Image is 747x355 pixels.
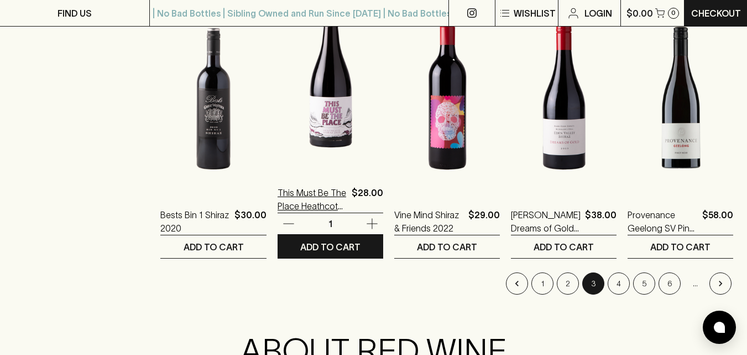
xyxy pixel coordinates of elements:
[650,240,711,254] p: ADD TO CART
[184,240,244,254] p: ADD TO CART
[691,7,741,20] p: Checkout
[160,208,230,235] a: Bests Bin 1 Shiraz 2020
[608,272,630,295] button: Go to page 4
[514,7,556,20] p: Wishlist
[531,272,553,295] button: Go to page 1
[394,208,464,235] a: Vine Mind Shiraz & Friends 2022
[585,208,617,235] p: $38.00
[511,235,617,258] button: ADD TO CART
[278,186,347,213] a: This Must Be The Place Heathcote Shiraz 2023
[506,272,528,295] button: Go to previous page
[584,7,612,20] p: Login
[671,10,676,16] p: 0
[58,7,92,20] p: FIND US
[317,218,344,230] p: 1
[633,272,655,295] button: Go to page 5
[534,240,594,254] p: ADD TO CART
[300,240,361,254] p: ADD TO CART
[234,208,267,235] p: $30.00
[582,272,604,295] button: page 3
[709,272,732,295] button: Go to next page
[352,186,383,213] p: $28.00
[628,235,733,258] button: ADD TO CART
[468,208,500,235] p: $29.00
[160,272,733,295] nav: pagination navigation
[160,235,267,258] button: ADD TO CART
[417,240,477,254] p: ADD TO CART
[714,322,725,333] img: bubble-icon
[626,7,653,20] p: $0.00
[394,235,500,258] button: ADD TO CART
[659,272,681,295] button: Go to page 6
[511,208,581,235] a: [PERSON_NAME] Dreams of Gold Shiraz 2023
[684,272,706,295] div: …
[628,208,698,235] a: Provenance Geelong SV Pinot Noir 2022
[702,208,733,235] p: $58.00
[278,235,383,258] button: ADD TO CART
[557,272,579,295] button: Go to page 2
